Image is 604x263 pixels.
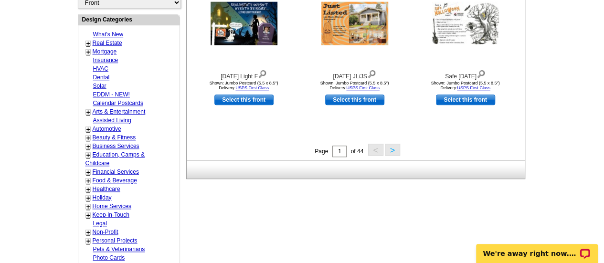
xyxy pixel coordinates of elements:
a: + [86,203,90,210]
a: + [86,168,90,176]
a: Holiday [93,194,112,201]
a: Photo Cards [93,254,125,261]
a: Solar [93,83,106,89]
span: of 44 [350,148,363,155]
a: use this design [214,95,274,105]
a: Arts & Entertainment [93,108,146,115]
a: Mortgage [93,48,117,55]
a: Personal Projects [93,237,138,244]
a: Non-Profit [93,229,118,235]
a: + [86,229,90,236]
img: view design details [367,68,376,78]
a: use this design [325,95,384,105]
button: > [385,144,400,156]
a: Education, Camps & Childcare [85,151,145,167]
a: Home Services [93,203,131,210]
a: Food & Beverage [93,177,137,184]
a: Healthcare [93,186,120,192]
img: view design details [258,68,267,78]
a: + [86,143,90,150]
span: Page [315,148,328,155]
div: [DATE] JL/JS [302,68,407,81]
a: Automotive [93,126,121,132]
a: EDDM - NEW! [93,91,130,98]
a: USPS First Class [457,85,490,90]
a: + [86,48,90,56]
a: Calendar Postcards [93,100,143,106]
a: + [86,177,90,185]
a: + [86,194,90,202]
a: + [86,108,90,116]
img: Safe Halloween [432,2,499,45]
a: Legal [93,220,107,227]
a: USPS First Class [235,85,269,90]
a: Dental [93,74,110,81]
iframe: LiveChat chat widget [470,233,604,263]
a: Insurance [93,57,118,63]
a: + [86,151,90,159]
div: Safe [DATE] [413,68,518,81]
a: Keep-in-Touch [93,211,129,218]
a: + [86,186,90,193]
div: Shown: Jumbo Postcard (5.5 x 8.5") Delivery: [191,81,297,90]
img: Halloween JL/JS [321,2,388,45]
a: Financial Services [93,168,139,175]
a: HVAC [93,65,108,72]
div: [DATE] Light F [191,68,297,81]
a: + [86,237,90,245]
img: view design details [477,68,486,78]
a: Assisted Living [93,117,131,124]
div: Shown: Jumbo Postcard (5.5 x 8.5") Delivery: [413,81,518,90]
a: + [86,126,90,133]
a: Pets & Veterinarians [93,246,145,252]
img: Halloween Light F [211,2,277,45]
a: Business Services [93,143,139,149]
a: Beauty & Fitness [93,134,136,141]
div: Shown: Jumbo Postcard (5.5 x 8.5") Delivery: [302,81,407,90]
a: use this design [436,95,495,105]
a: Real Estate [93,40,122,46]
a: USPS First Class [346,85,380,90]
a: + [86,211,90,219]
a: What's New [93,31,124,38]
a: + [86,134,90,142]
a: + [86,40,90,47]
button: < [368,144,383,156]
div: Design Categories [78,15,180,24]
